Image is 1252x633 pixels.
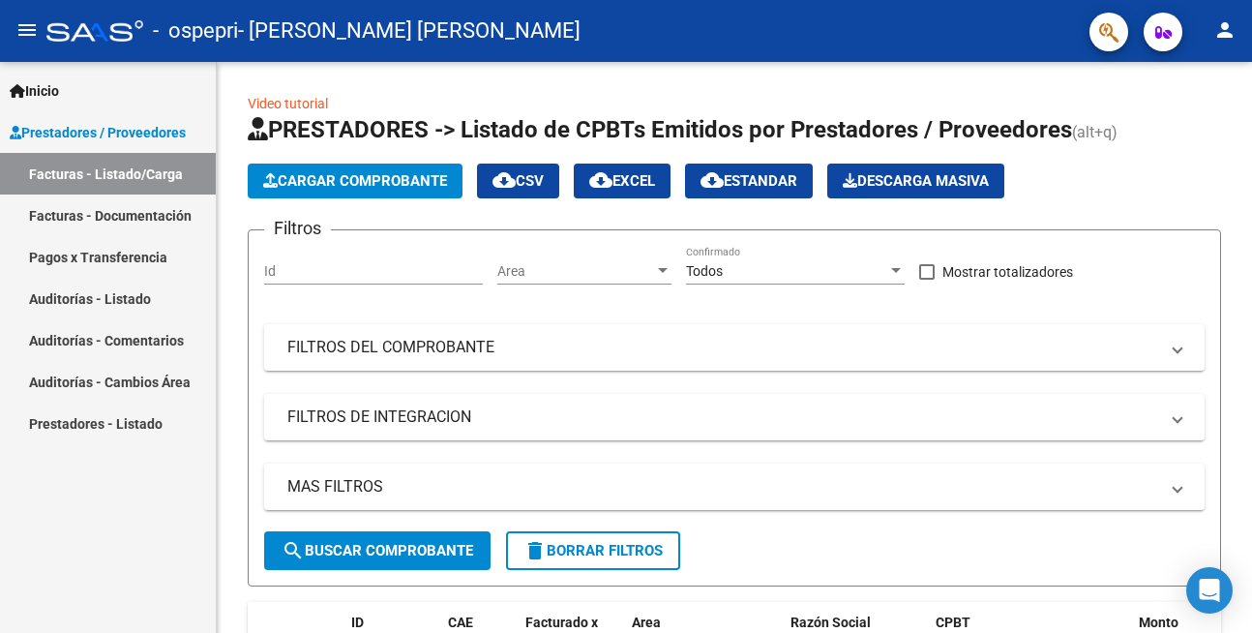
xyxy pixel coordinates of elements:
[264,394,1205,440] mat-expansion-panel-header: FILTROS DE INTEGRACION
[497,263,654,280] span: Area
[1072,123,1118,141] span: (alt+q)
[351,615,364,630] span: ID
[264,215,331,242] h3: Filtros
[790,615,871,630] span: Razón Social
[248,116,1072,143] span: PRESTADORES -> Listado de CPBTs Emitidos por Prestadores / Proveedores
[632,615,661,630] span: Area
[1186,567,1233,614] div: Open Intercom Messenger
[153,10,238,52] span: - ospepri
[589,172,655,190] span: EXCEL
[492,172,544,190] span: CSV
[238,10,581,52] span: - [PERSON_NAME] [PERSON_NAME]
[492,168,516,192] mat-icon: cloud_download
[523,542,663,559] span: Borrar Filtros
[827,164,1004,198] button: Descarga Masiva
[589,168,612,192] mat-icon: cloud_download
[827,164,1004,198] app-download-masive: Descarga masiva de comprobantes (adjuntos)
[287,407,1158,428] mat-panel-title: FILTROS DE INTEGRACION
[10,122,186,143] span: Prestadores / Proveedores
[477,164,559,198] button: CSV
[523,539,547,562] mat-icon: delete
[942,260,1073,284] span: Mostrar totalizadores
[282,539,305,562] mat-icon: search
[264,464,1205,510] mat-expansion-panel-header: MAS FILTROS
[264,324,1205,371] mat-expansion-panel-header: FILTROS DEL COMPROBANTE
[282,542,473,559] span: Buscar Comprobante
[248,96,328,111] a: Video tutorial
[15,18,39,42] mat-icon: menu
[506,531,680,570] button: Borrar Filtros
[843,172,989,190] span: Descarga Masiva
[248,164,462,198] button: Cargar Comprobante
[686,263,723,279] span: Todos
[287,337,1158,358] mat-panel-title: FILTROS DEL COMPROBANTE
[936,615,970,630] span: CPBT
[574,164,671,198] button: EXCEL
[10,80,59,102] span: Inicio
[701,172,797,190] span: Estandar
[287,476,1158,497] mat-panel-title: MAS FILTROS
[448,615,473,630] span: CAE
[1139,615,1178,630] span: Monto
[263,172,447,190] span: Cargar Comprobante
[264,531,491,570] button: Buscar Comprobante
[1213,18,1237,42] mat-icon: person
[685,164,813,198] button: Estandar
[701,168,724,192] mat-icon: cloud_download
